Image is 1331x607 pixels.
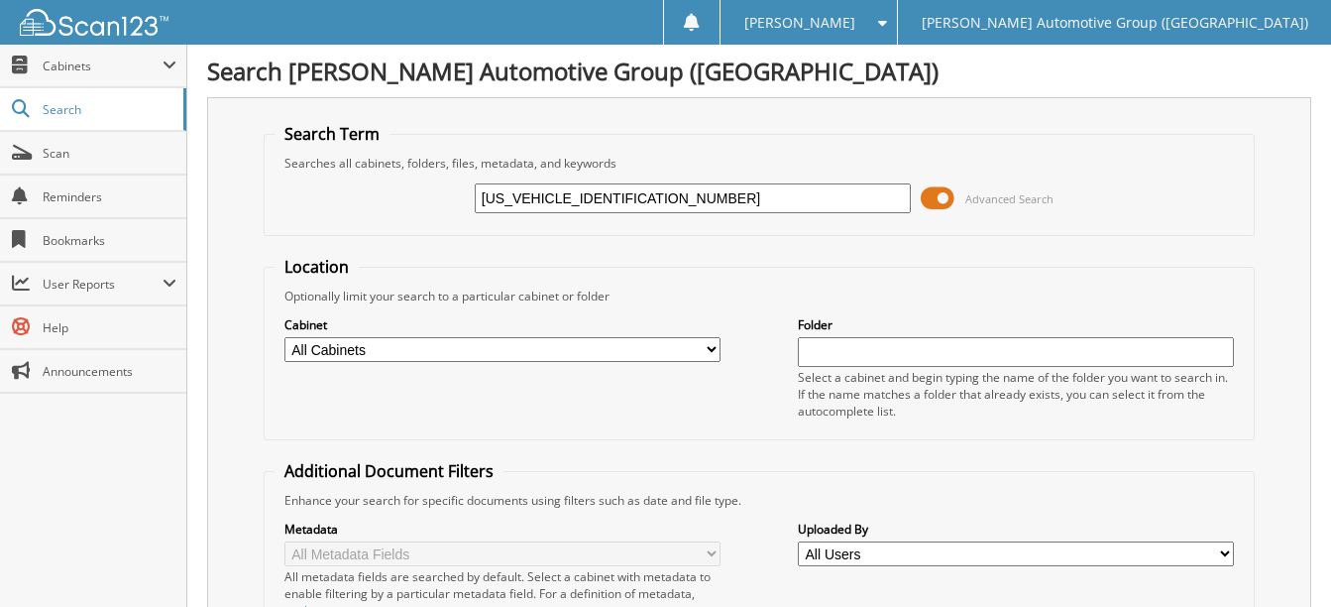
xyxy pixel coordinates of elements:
span: Advanced Search [965,191,1054,206]
span: Cabinets [43,58,163,74]
span: Help [43,319,176,336]
div: Searches all cabinets, folders, files, metadata, and keywords [275,155,1245,172]
label: Metadata [284,521,721,538]
span: Search [43,101,173,118]
img: scan123-logo-white.svg [20,9,168,36]
iframe: Chat Widget [1232,512,1331,607]
legend: Search Term [275,123,389,145]
h1: Search [PERSON_NAME] Automotive Group ([GEOGRAPHIC_DATA]) [207,55,1311,87]
span: Scan [43,145,176,162]
div: Select a cabinet and begin typing the name of the folder you want to search in. If the name match... [798,369,1234,420]
div: Enhance your search for specific documents using filters such as date and file type. [275,492,1245,509]
label: Uploaded By [798,521,1234,538]
span: Bookmarks [43,232,176,249]
span: [PERSON_NAME] Automotive Group ([GEOGRAPHIC_DATA]) [922,17,1308,29]
span: Announcements [43,363,176,380]
legend: Location [275,256,359,278]
legend: Additional Document Filters [275,460,503,482]
span: [PERSON_NAME] [744,17,855,29]
span: User Reports [43,276,163,293]
span: Reminders [43,188,176,205]
label: Cabinet [284,316,721,333]
div: Optionally limit your search to a particular cabinet or folder [275,288,1245,304]
label: Folder [798,316,1234,333]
